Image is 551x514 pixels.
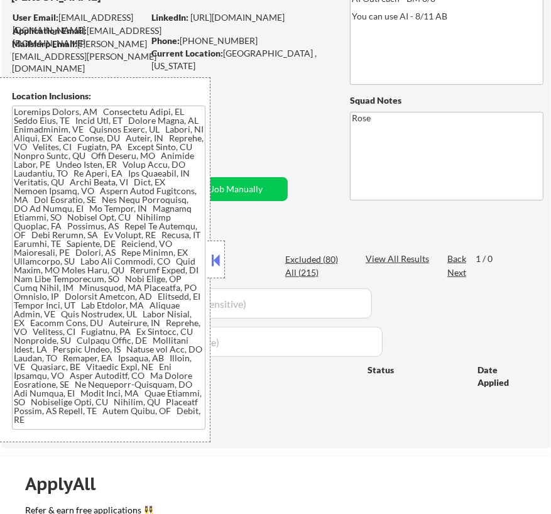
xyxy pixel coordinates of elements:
[285,253,348,266] div: Excluded (80)
[12,90,205,102] div: Location Inclusions:
[368,358,459,381] div: Status
[477,364,525,388] div: Date Applied
[476,253,505,265] div: 1 / 0
[89,288,372,319] input: Search by company (case sensitive)
[151,35,329,47] div: [PHONE_NUMBER]
[350,94,543,107] div: Squad Notes
[447,253,467,265] div: Back
[13,25,200,49] div: [EMAIL_ADDRESS][DOMAIN_NAME]
[151,12,188,23] strong: LinkedIn:
[13,25,87,36] strong: Application Email:
[172,364,356,376] div: Title
[25,473,110,495] div: ApplyAll
[151,48,223,58] strong: Current Location:
[12,38,77,49] strong: Mailslurp Email:
[190,12,285,23] a: [URL][DOMAIN_NAME]
[84,327,383,357] input: Search by title (case sensitive)
[13,12,58,23] strong: User Email:
[13,11,200,36] div: [EMAIL_ADDRESS][DOMAIN_NAME]
[151,35,180,46] strong: Phone:
[285,266,348,279] div: All (215)
[366,253,433,265] div: View All Results
[151,47,329,72] div: [GEOGRAPHIC_DATA] , [US_STATE]
[447,266,467,279] div: Next
[12,38,200,75] div: [PERSON_NAME][EMAIL_ADDRESS][PERSON_NAME][DOMAIN_NAME]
